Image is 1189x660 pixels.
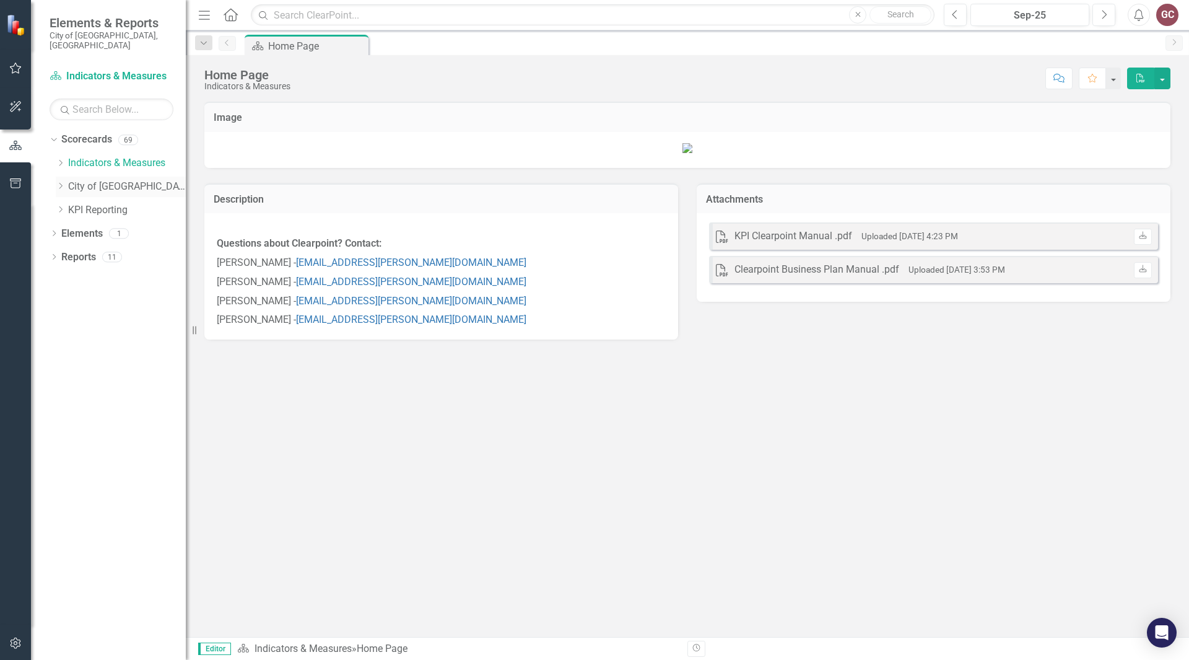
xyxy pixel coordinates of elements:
a: City of [GEOGRAPHIC_DATA] [68,180,186,194]
div: KPI Clearpoint Manual .pdf [734,229,852,244]
div: 69 [118,134,138,145]
a: Scorecards [61,133,112,147]
div: Sep-25 [975,8,1085,23]
span: Editor [198,643,231,655]
button: GC [1156,4,1178,26]
button: Search [869,6,931,24]
a: KPI Reporting [68,203,186,218]
h3: Image [214,112,1161,123]
a: Indicators & Measures [50,69,173,84]
img: ClearPoint Strategy [6,13,28,36]
a: [EMAIL_ADDRESS][PERSON_NAME][DOMAIN_NAME] [296,314,526,325]
div: 11 [102,252,122,262]
a: Reports [61,250,96,265]
div: Home Page [268,38,365,54]
div: Indicators & Measures [204,82,290,91]
a: [EMAIL_ADDRESS][PERSON_NAME][DOMAIN_NAME] [296,276,526,288]
small: Uploaded [DATE] 4:23 PM [861,231,958,241]
strong: Questions about Clearpoint? Contact: [217,237,381,249]
a: Indicators & Measures [68,156,186,170]
div: Open Intercom Messenger [1147,618,1177,648]
h3: Attachments [706,194,1161,205]
a: [EMAIL_ADDRESS][PERSON_NAME][DOMAIN_NAME] [296,295,526,307]
span: Search [887,9,914,19]
input: Search Below... [50,99,173,120]
p: [PERSON_NAME] - [217,253,1048,273]
small: Uploaded [DATE] 3:53 PM [908,265,1005,275]
input: Search ClearPoint... [251,4,934,26]
div: 1 [109,228,129,239]
p: [PERSON_NAME] - [217,292,1048,311]
img: Strategic%20Priorities_FINAL%20June%2016%20-%20Page%201.jpg [682,143,692,153]
div: Clearpoint Business Plan Manual .pdf [734,263,899,277]
div: Home Page [357,643,407,654]
button: Sep-25 [970,4,1089,26]
div: Home Page [204,68,290,82]
a: Elements [61,227,103,241]
div: » [237,642,678,656]
span: Elements & Reports [50,15,173,30]
small: City of [GEOGRAPHIC_DATA], [GEOGRAPHIC_DATA] [50,30,173,51]
h3: Description [214,194,669,205]
p: [PERSON_NAME] - [217,273,1048,292]
a: [EMAIL_ADDRESS][PERSON_NAME][DOMAIN_NAME] [296,257,526,268]
p: [PERSON_NAME] - [217,310,1048,327]
a: Indicators & Measures [255,643,352,654]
